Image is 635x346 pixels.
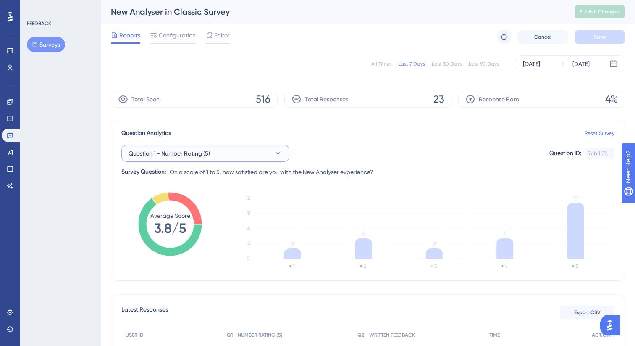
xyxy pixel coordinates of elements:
tspan: 12 [246,195,250,201]
text: 2 [364,263,366,269]
iframe: UserGuiding AI Assistant Launcher [600,313,625,338]
tspan: 6 [247,225,250,231]
span: 516 [256,92,270,106]
span: Save [594,34,606,40]
span: Total Responses [305,94,348,104]
span: 4% [605,92,618,106]
div: Last 90 Days [469,61,499,67]
tspan: 2 [433,240,436,248]
div: FEEDBACK [27,20,51,27]
text: 4 [505,263,508,269]
div: 7cb11132... [588,150,611,157]
div: Survey Question: [121,167,166,177]
span: Latest Responses [121,305,168,320]
span: On a scale of 1 to 5, how satisfied are you with the New Analyser experience? [170,167,373,177]
div: [DATE] [572,59,590,69]
div: [DATE] [523,59,540,69]
span: Question Analytics [121,128,171,138]
button: Cancel [517,30,568,44]
span: 23 [433,92,444,106]
button: Question 1 - Number Rating (5) [121,145,289,162]
tspan: 11 [574,195,578,203]
span: Q1 - NUMBER RATING (5) [227,332,283,338]
tspan: 0 [247,256,250,261]
span: TIME [489,332,500,338]
span: Publish Changes [580,8,620,15]
button: Surveys [27,37,65,52]
div: New Analyser in Classic Survey [111,6,554,18]
tspan: 2 [291,240,294,248]
div: Last 7 Days [398,61,425,67]
span: ACTION [592,332,610,338]
span: Response Rate [479,94,519,104]
tspan: 9 [247,210,250,216]
span: Question 1 - Number Rating (5) [129,148,210,158]
span: Reports [119,30,140,40]
div: Question ID: [549,148,581,159]
span: Cancel [534,34,551,40]
text: 3 [434,263,437,269]
span: Editor [214,30,230,40]
span: USER ID [126,332,144,338]
button: Publish Changes [575,5,625,18]
div: All Times [371,61,391,67]
span: Export CSV [574,309,601,316]
button: Save [575,30,625,44]
text: 1 [293,263,294,269]
span: Total Seen [131,94,160,104]
span: Q2 - WRITTEN FEEDBACK [357,332,415,338]
text: 5 [576,263,578,269]
span: Need Help? [20,2,52,12]
tspan: 4 [362,230,365,238]
tspan: Average Score [150,212,190,219]
tspan: 4 [503,230,507,238]
tspan: 3.8/5 [154,220,186,236]
tspan: 3 [247,240,250,246]
span: Configuration [159,30,196,40]
a: Reset Survey [585,130,614,137]
button: Export CSV [560,306,614,319]
div: Last 30 Days [432,61,462,67]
